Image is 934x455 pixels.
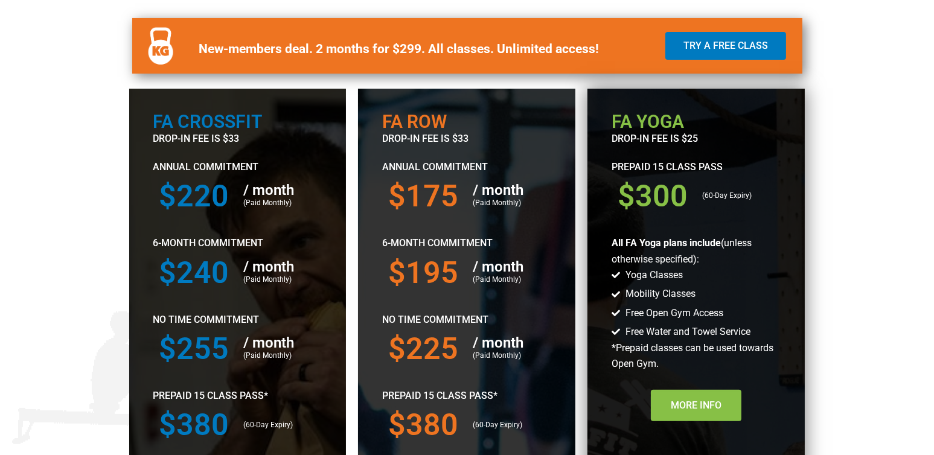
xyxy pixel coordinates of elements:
[382,113,551,131] h2: FA ROW
[671,401,721,410] span: More Info
[243,197,316,209] p: (Paid Monthly)
[473,197,545,209] p: (Paid Monthly)
[159,258,232,288] h3: $240
[622,305,723,321] span: Free Open Gym Access
[612,340,781,372] p: *Prepaid classes can be used towards Open Gym.
[651,390,741,421] a: More Info
[473,274,545,286] p: (Paid Monthly)
[153,131,322,147] p: drop-in fee is $33
[388,334,461,364] h3: $225
[622,267,683,283] span: Yoga Classes
[243,350,316,362] p: (Paid Monthly)
[473,350,545,362] p: (Paid Monthly)
[388,181,461,211] h3: $175
[159,334,232,364] h3: $255
[702,190,775,202] p: (60-Day Expiry)
[243,274,316,286] p: (Paid Monthly)
[473,183,545,197] h5: / month
[153,235,322,251] p: 6-Month Commitment
[153,159,322,175] p: Annual Commitment
[388,410,461,440] h3: $380
[382,388,551,404] p: Prepaid 15 Class Pass*
[618,181,690,211] h3: $300
[473,419,545,431] p: (60-Day Expiry)
[612,159,781,175] p: Prepaid 15 Class Pass
[382,131,551,147] p: drop-in fee is $33
[612,237,721,249] b: All FA Yoga plans include
[473,259,545,274] h5: / month
[388,258,461,288] h3: $195
[199,42,599,56] b: New-members deal. 2 months for $299. All classes. Unlimited access!
[665,32,786,60] a: Try a Free Class
[622,286,696,302] span: Mobility Classes
[473,336,545,350] h5: / month
[612,113,781,131] h2: FA Yoga
[243,336,316,350] h5: / month
[153,312,322,328] p: No Time Commitment
[382,159,551,175] p: Annual Commitment
[622,324,750,340] span: Free Water and Towel Service
[159,410,232,440] h3: $380
[612,131,781,147] p: drop-in fee is $25
[382,312,551,328] p: No Time Commitment
[243,183,316,197] h5: / month
[683,41,768,51] span: Try a Free Class
[382,235,551,251] p: 6-Month Commitment
[153,388,322,404] p: Prepaid 15 Class Pass*
[153,113,322,131] h2: FA Crossfit
[612,235,781,267] p: (unless otherwise specified):
[243,419,316,431] p: (60-Day Expiry)
[243,259,316,274] h5: / month
[159,181,232,211] h3: $220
